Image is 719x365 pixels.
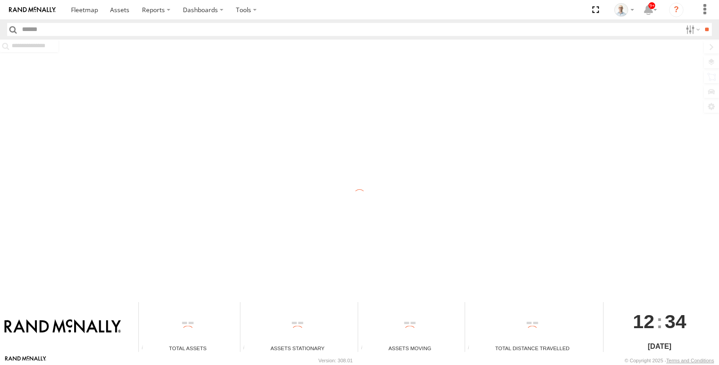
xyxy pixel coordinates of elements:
[666,358,714,363] a: Terms and Conditions
[4,319,121,334] img: Rand McNally
[139,344,237,352] div: Total Assets
[669,3,683,17] i: ?
[9,7,56,13] img: rand-logo.svg
[358,345,372,352] div: Total number of assets current in transit.
[633,302,654,341] span: 12
[139,345,152,352] div: Total number of Enabled Assets
[319,358,353,363] div: Version: 308.01
[240,344,355,352] div: Assets Stationary
[625,358,714,363] div: © Copyright 2025 -
[465,344,600,352] div: Total Distance Travelled
[240,345,254,352] div: Total number of assets current stationary.
[604,302,716,341] div: :
[611,3,637,17] div: Kurt Byers
[465,345,479,352] div: Total distance travelled by all assets within specified date range and applied filters
[604,341,716,352] div: [DATE]
[682,23,701,36] label: Search Filter Options
[5,356,46,365] a: Visit our Website
[665,302,686,341] span: 34
[358,344,461,352] div: Assets Moving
